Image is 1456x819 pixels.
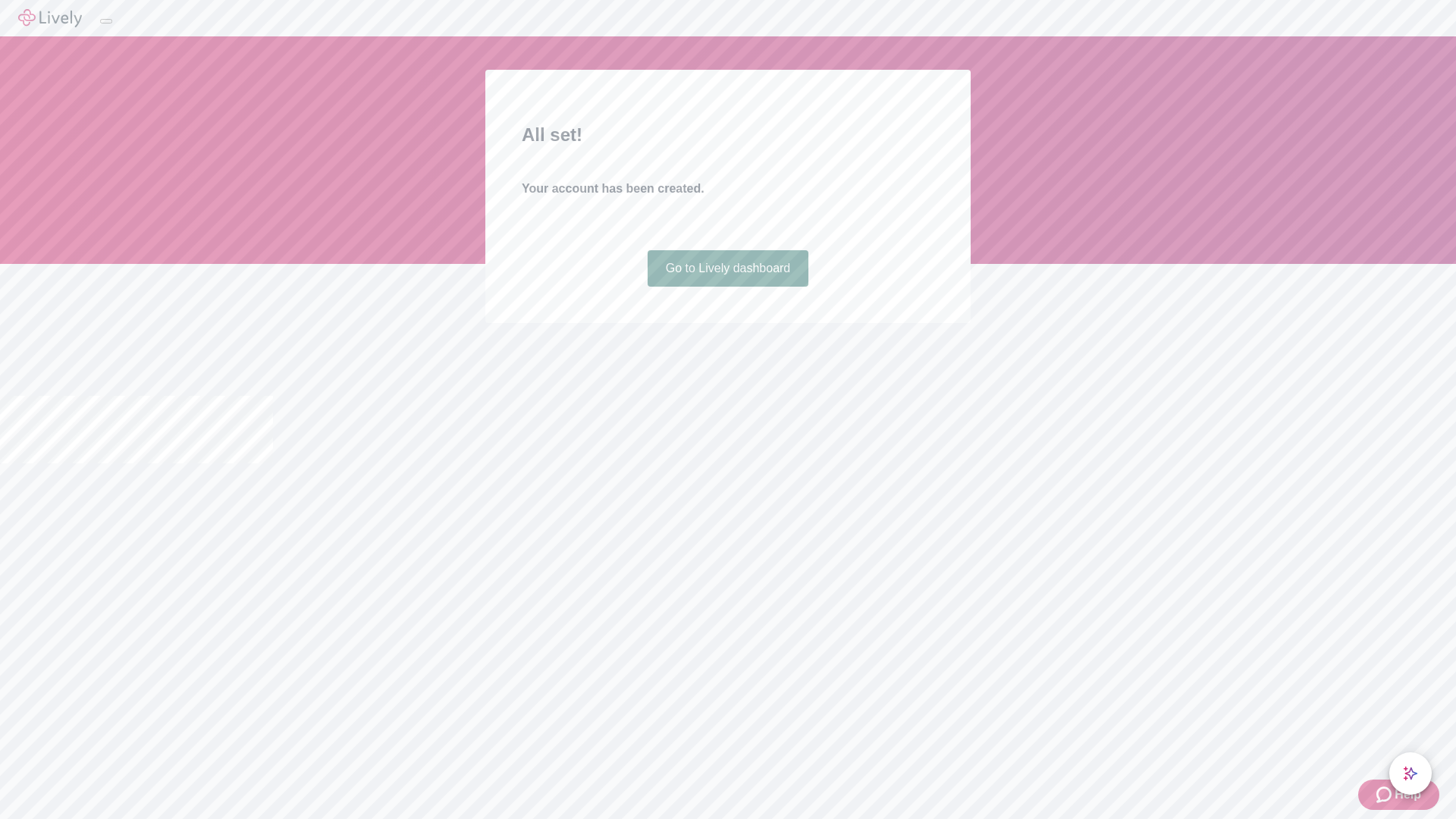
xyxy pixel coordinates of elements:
[1403,766,1418,781] svg: Lively AI Assistant
[1395,786,1421,804] span: Help
[1389,752,1432,795] button: chat
[648,250,809,287] a: Go to Lively dashboard
[100,19,112,24] button: Log out
[1358,780,1439,810] button: Zendesk support iconHelp
[1376,786,1395,804] svg: Zendesk support icon
[522,180,934,198] h4: Your account has been created.
[522,121,934,149] h2: All set!
[18,9,82,27] img: Lively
